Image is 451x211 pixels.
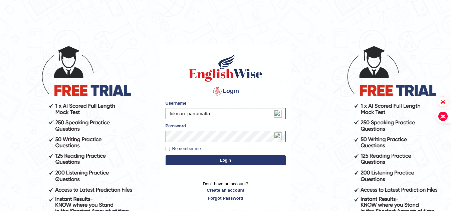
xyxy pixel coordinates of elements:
img: Logo of English Wise sign in for intelligent practice with AI [188,53,264,83]
img: npw-badge-icon-locked.svg [274,132,282,140]
label: Username [166,100,187,106]
label: Password [166,123,186,129]
p: Don't have an account? [166,181,286,201]
a: Create an account [166,187,286,193]
input: Remember me [166,147,170,151]
a: Forgot Password [166,195,286,201]
label: Remember me [166,145,201,152]
img: npw-badge-icon-locked.svg [274,110,282,118]
button: Login [166,155,286,165]
h4: Login [166,86,286,97]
